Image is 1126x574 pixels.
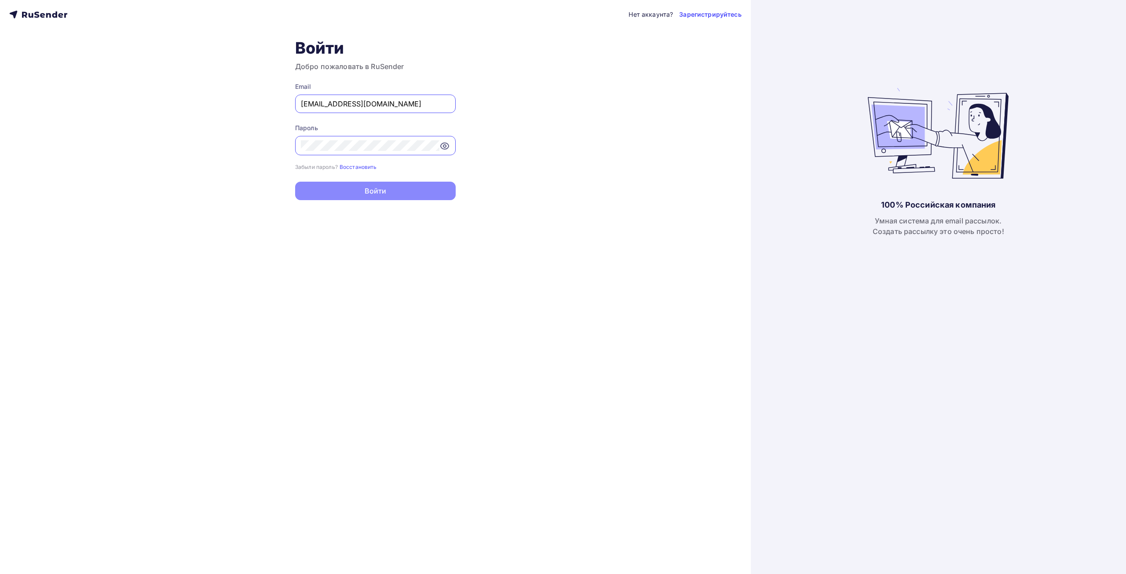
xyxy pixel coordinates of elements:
[340,164,377,170] small: Восстановить
[340,163,377,170] a: Восстановить
[295,61,456,72] h3: Добро пожаловать в RuSender
[301,99,450,109] input: Укажите свой email
[295,182,456,200] button: Войти
[295,164,338,170] small: Забыли пароль?
[629,10,673,19] div: Нет аккаунта?
[679,10,741,19] a: Зарегистрируйтесь
[295,82,456,91] div: Email
[295,38,456,58] h1: Войти
[873,216,1004,237] div: Умная система для email рассылок. Создать рассылку это очень просто!
[295,124,456,132] div: Пароль
[881,200,995,210] div: 100% Российская компания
